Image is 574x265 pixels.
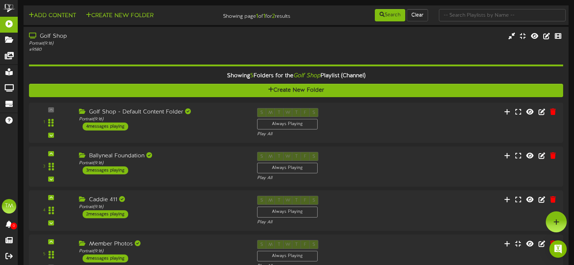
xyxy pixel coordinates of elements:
[83,166,128,174] div: 3 messages playing
[79,248,246,254] div: Portrait ( 9:16 )
[79,160,246,166] div: Portrait ( 9:16 )
[257,219,380,225] div: Play All
[272,13,275,20] strong: 2
[263,13,265,20] strong: 1
[29,47,245,53] div: # 9580
[257,131,380,137] div: Play All
[293,73,320,79] i: Golf Shop
[439,9,566,21] input: -- Search Playlists by Name --
[256,13,258,20] strong: 1
[79,108,246,116] div: Golf Shop - Default Content Folder
[83,123,128,131] div: 4 messages playing
[79,204,246,210] div: Portrait ( 9:16 )
[375,9,405,21] button: Search
[79,152,246,160] div: Ballyneal Foundation
[2,199,16,214] div: TM
[407,9,428,21] button: Clear
[79,116,246,123] div: Portrait ( 9:16 )
[84,11,156,20] button: Create New Folder
[83,254,128,262] div: 4 messages playing
[79,196,246,204] div: Caddie 411
[83,210,128,218] div: 2 messages playing
[250,73,254,79] span: 5
[26,11,78,20] button: Add Content
[11,223,17,229] span: 0
[79,240,246,248] div: Member Photos
[257,207,318,217] div: Always Playing
[29,84,563,97] button: Create New Folder
[549,240,567,258] div: Open Intercom Messenger
[29,32,245,41] div: Golf Shop
[257,251,318,261] div: Always Playing
[24,68,569,84] div: Showing Folders for the Playlist (Channel)
[257,175,380,181] div: Play All
[204,8,296,21] div: Showing page of for results
[29,41,245,47] div: Portrait ( 9:16 )
[257,119,318,129] div: Always Playing
[257,163,318,173] div: Always Playing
